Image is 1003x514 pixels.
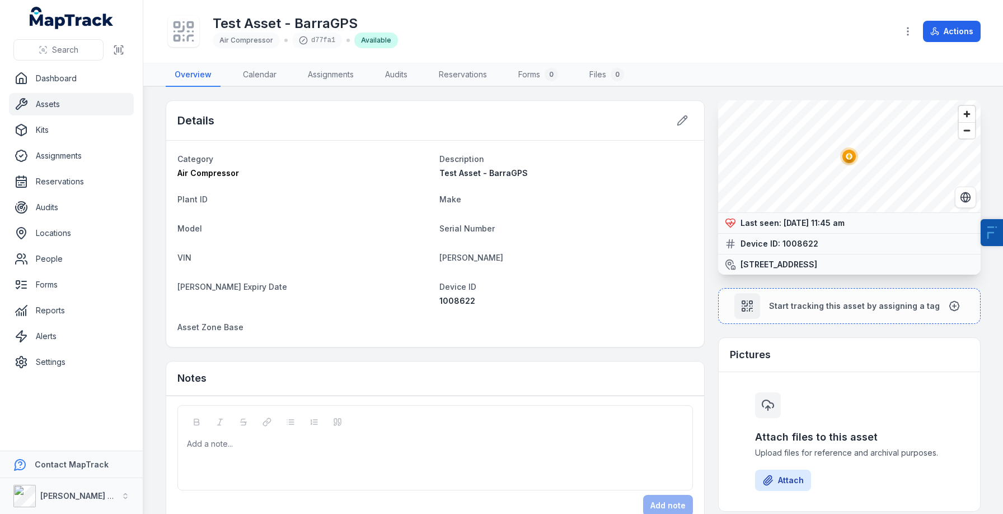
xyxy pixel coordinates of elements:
span: Upload files for reference and archival purposes. [755,447,943,459]
button: Search [13,39,104,61]
span: Air Compressor [219,36,273,44]
strong: Contact MapTrack [35,460,109,469]
strong: Device ID: [740,238,780,249]
a: Dashboard [9,67,134,90]
div: d77fa1 [292,33,342,48]
span: Test Asset - BarraGPS [439,168,528,178]
span: [PERSON_NAME] Expiry Date [177,282,287,291]
strong: 1008622 [782,238,818,249]
h1: Test Asset - BarraGPS [213,15,398,33]
a: Reports [9,299,134,322]
a: Calendar [234,63,285,87]
span: VIN [177,253,191,262]
button: Zoom in [959,106,975,122]
div: 0 [545,68,558,81]
span: Serial Number [439,224,495,233]
span: Device ID [439,282,476,291]
div: 0 [611,68,624,81]
span: Asset Zone Base [177,322,243,332]
span: [PERSON_NAME] [439,253,503,262]
button: Zoom out [959,122,975,138]
button: Attach [755,470,811,491]
span: 1008622 [439,296,475,305]
a: Files0 [580,63,633,87]
button: Actions [923,21,981,42]
h2: Details [177,113,214,128]
span: Air Compressor [177,168,239,178]
a: Locations [9,222,134,244]
button: Switch to Satellite View [955,187,976,208]
a: Assets [9,93,134,115]
a: People [9,248,134,270]
h3: Pictures [730,347,771,363]
a: Kits [9,119,134,141]
h3: Attach files to this asset [755,429,943,445]
a: Alerts [9,325,134,348]
span: Search [52,44,78,55]
a: Reservations [9,170,134,193]
span: Category [177,154,213,164]
a: Forms0 [509,63,567,87]
canvas: Map [718,100,981,212]
span: [DATE] 11:45 am [784,218,845,228]
span: Plant ID [177,195,208,204]
strong: Last seen: [740,217,781,229]
a: Audits [376,63,416,87]
span: Make [439,195,461,204]
a: Settings [9,351,134,373]
a: Reservations [430,63,496,87]
button: Start tracking this asset by assigning a tag [718,288,981,324]
a: Assignments [9,145,134,167]
div: Available [354,33,398,48]
strong: [STREET_ADDRESS] [740,259,817,270]
a: Overview [166,63,221,87]
time: 09/09/2025, 11:45:32 am [784,218,845,228]
a: Audits [9,196,134,219]
a: MapTrack [30,7,114,29]
a: Forms [9,274,134,296]
span: Model [177,224,202,233]
span: Start tracking this asset by assigning a tag [769,300,940,312]
strong: [PERSON_NAME] Group [40,491,132,501]
h3: Notes [177,371,207,386]
a: Assignments [299,63,363,87]
span: Description [439,154,484,164]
